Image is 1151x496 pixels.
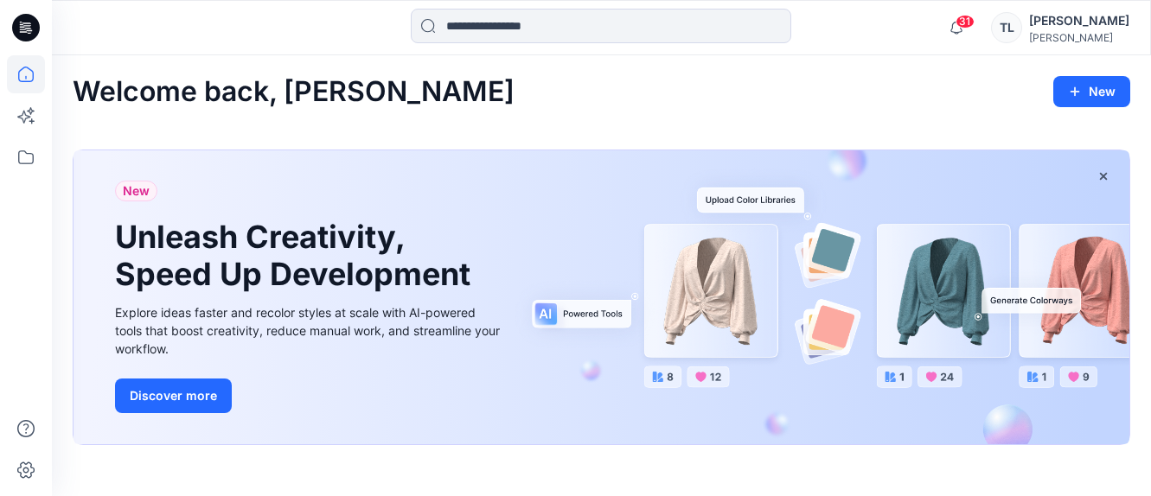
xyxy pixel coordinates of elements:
button: New [1053,76,1130,107]
span: New [123,181,150,201]
h1: Unleash Creativity, Speed Up Development [115,219,478,293]
button: Discover more [115,378,232,413]
span: 31 [956,15,975,29]
div: Explore ideas faster and recolor styles at scale with AI-powered tools that boost creativity, red... [115,303,504,358]
h2: Welcome back, [PERSON_NAME] [73,76,515,108]
div: TL [991,12,1022,43]
div: [PERSON_NAME] [1029,10,1129,31]
a: Discover more [115,378,504,413]
div: [PERSON_NAME] [1029,31,1129,44]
